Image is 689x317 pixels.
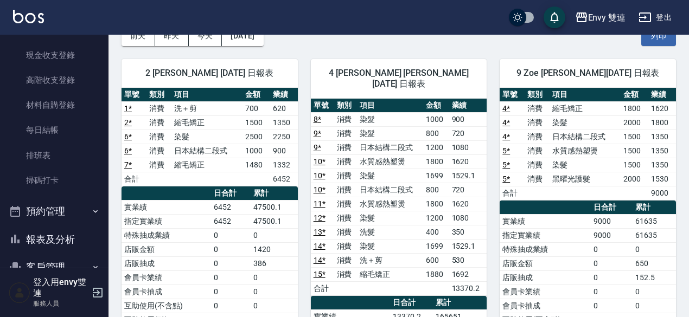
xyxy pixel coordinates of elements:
a: 現金收支登錄 [4,43,104,68]
td: 消費 [525,101,550,115]
td: 800 [423,183,449,197]
td: 1200 [423,140,449,154]
button: 客戶管理 [4,253,104,281]
td: 1529.1 [449,239,487,253]
td: 消費 [334,225,358,239]
td: 消費 [525,115,550,130]
td: 1699 [423,239,449,253]
td: 消費 [334,169,358,183]
td: 日本結構二段式 [171,144,243,158]
div: Envy 雙連 [588,11,626,24]
td: 1800 [621,101,648,115]
th: 金額 [423,99,449,113]
td: 9000 [591,228,633,242]
a: 材料自購登錄 [4,93,104,118]
td: 0 [591,299,633,313]
button: save [544,7,565,28]
td: 400 [423,225,449,239]
td: 0 [211,242,251,256]
td: 消費 [334,211,358,225]
th: 項目 [357,99,423,113]
td: 消費 [525,158,550,172]
td: 水質感熱塑燙 [550,144,621,158]
td: 合計 [311,281,334,295]
td: 1000 [243,144,270,158]
td: 會員卡抽成 [122,284,211,299]
td: 0 [251,228,298,242]
span: 2 [PERSON_NAME] [DATE] 日報表 [135,68,285,79]
th: 業績 [449,99,487,113]
td: 6452 [211,214,251,228]
td: 6452 [211,200,251,214]
td: 特殊抽成業績 [500,242,591,256]
td: 720 [449,126,487,140]
td: 消費 [334,267,358,281]
td: 350 [449,225,487,239]
th: 類別 [146,88,171,102]
td: 消費 [334,154,358,169]
th: 累計 [433,296,487,310]
td: 650 [633,256,676,270]
td: 縮毛矯正 [171,115,243,130]
td: 0 [211,228,251,242]
td: 消費 [334,112,358,126]
td: 0 [251,284,298,299]
td: 染髮 [357,239,423,253]
td: 消費 [334,253,358,267]
span: 9 Zoe [PERSON_NAME][DATE] 日報表 [513,68,663,79]
td: 1529.1 [449,169,487,183]
td: 1080 [449,211,487,225]
td: 1332 [270,158,298,172]
td: 0 [633,242,676,256]
td: 1500 [621,130,648,144]
td: 1699 [423,169,449,183]
td: 染髮 [357,211,423,225]
td: 1620 [449,197,487,211]
td: 800 [423,126,449,140]
td: 1500 [621,144,648,158]
td: 消費 [334,183,358,197]
td: 消費 [146,115,171,130]
td: 47500.1 [251,200,298,214]
button: 預約管理 [4,197,104,225]
td: 染髮 [171,130,243,144]
td: 店販抽成 [122,256,211,270]
td: 消費 [525,172,550,186]
td: 染髮 [550,115,621,130]
td: 13370.2 [449,281,487,295]
td: 0 [591,270,633,284]
button: [DATE] [222,26,263,46]
button: 登出 [634,8,676,28]
button: 前天 [122,26,155,46]
th: 單號 [122,88,146,102]
td: 實業績 [500,214,591,228]
td: 620 [270,101,298,115]
td: 1350 [270,115,298,130]
td: 互助使用(不含點) [122,299,211,313]
td: 1480 [243,158,270,172]
img: Logo [13,10,44,23]
td: 染髮 [357,126,423,140]
a: 排班表 [4,143,104,168]
td: 0 [633,299,676,313]
td: 61635 [633,228,676,242]
th: 單號 [311,99,334,113]
button: 昨天 [155,26,189,46]
th: 類別 [525,88,550,102]
td: 720 [449,183,487,197]
th: 項目 [550,88,621,102]
td: 消費 [525,130,550,144]
td: 0 [251,299,298,313]
td: 900 [449,112,487,126]
td: 1350 [648,144,676,158]
button: 列印 [641,26,676,46]
button: 報表及分析 [4,225,104,254]
td: 0 [251,270,298,284]
td: 9000 [648,186,676,200]
th: 單號 [500,88,525,102]
td: 合計 [122,172,146,186]
td: 900 [270,144,298,158]
td: 2500 [243,130,270,144]
td: 消費 [334,126,358,140]
td: 0 [211,284,251,299]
